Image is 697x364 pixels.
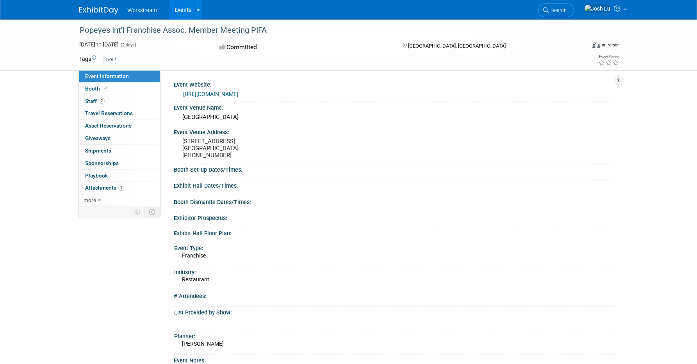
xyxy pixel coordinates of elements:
[174,126,618,136] div: Event Venue Address:
[174,227,618,237] div: Exhibit Hall Floor Plan:
[85,98,105,104] span: Staff
[540,41,620,52] div: Event Format
[77,23,574,37] div: Popeyes Int'l Franchise Assoc. Member Meeting PIFA
[79,83,160,95] a: Booth
[103,86,107,91] i: Booth reservation complete
[85,147,111,154] span: Shipments
[584,4,611,13] img: Josh Lu
[85,73,129,79] span: Event Information
[85,85,109,92] span: Booth
[174,212,618,222] div: Exhibitor Prospectus:
[79,7,118,14] img: ExhibitDay
[99,98,105,104] span: 2
[79,145,160,157] a: Shipments
[79,194,160,206] a: more
[79,170,160,182] a: Playbook
[180,111,612,123] div: [GEOGRAPHIC_DATA]
[182,341,224,347] span: [PERSON_NAME]
[174,102,618,112] div: Event Venue Name:
[182,276,209,282] span: Restaurant
[182,252,206,259] span: Franchise
[174,307,615,316] div: List Provided by Show:
[79,157,160,169] a: Sponsorships
[79,70,160,82] a: Event Information
[217,41,390,54] div: Committed
[174,79,618,89] div: Event Website:
[79,41,119,48] span: [DATE] [DATE]
[85,135,111,141] span: Giveaways
[128,7,157,13] span: Workstream
[174,196,618,206] div: Booth Dismantle Dates/Times:
[79,55,96,64] td: Tags
[549,7,567,13] span: Search
[174,164,618,174] div: Booth Set-up Dates/Times:
[85,160,119,166] span: Sponsorships
[183,91,238,97] a: [URL][DOMAIN_NAME]
[79,95,160,107] a: Staff2
[79,182,160,194] a: Attachments1
[592,42,600,48] img: Format-Inperson.png
[174,242,615,252] div: Event Type:
[103,56,119,64] div: Tier 1
[85,123,132,129] span: Asset Reservations
[174,180,618,190] div: Exhibit Hall Dates/Times:
[601,42,620,48] div: In-Person
[85,185,124,191] span: Attachments
[79,107,160,119] a: Travel Reservations
[79,132,160,144] a: Giveaways
[538,4,574,17] a: Search
[118,185,124,191] span: 1
[95,41,103,48] span: to
[131,207,144,217] td: Personalize Event Tab Strip
[85,172,108,179] span: Playbook
[84,197,96,203] span: more
[85,110,133,116] span: Travel Reservations
[120,43,136,48] span: (2 days)
[174,330,615,340] div: Planner:
[79,120,160,132] a: Asset Reservations
[598,55,619,59] div: Event Rating
[174,290,618,300] div: # Attendees:
[174,266,615,276] div: Industry:
[182,138,350,159] pre: [STREET_ADDRESS] [GEOGRAPHIC_DATA] [PHONE_NUMBER]
[408,43,506,49] span: [GEOGRAPHIC_DATA], [GEOGRAPHIC_DATA]
[144,207,160,217] td: Toggle Event Tabs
